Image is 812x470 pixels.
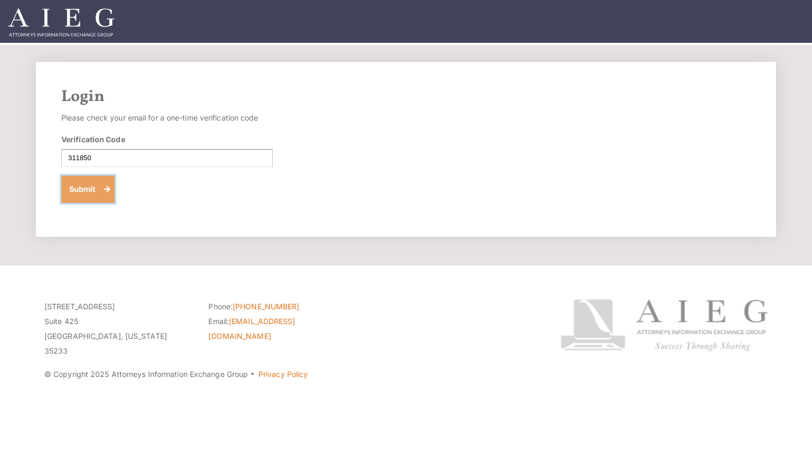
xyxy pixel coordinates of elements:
button: Submit [61,176,115,203]
a: [EMAIL_ADDRESS][DOMAIN_NAME] [208,317,295,340]
a: Privacy Policy [259,370,308,379]
p: Please check your email for a one-time verification code [61,110,273,125]
li: Phone: [208,299,356,314]
p: [STREET_ADDRESS] Suite 425 [GEOGRAPHIC_DATA], [US_STATE] 35233 [44,299,192,358]
h2: Login [61,87,751,106]
span: · [250,374,255,379]
label: Verification Code [61,134,125,145]
img: Attorneys Information Exchange Group logo [560,299,768,352]
a: [PHONE_NUMBER] [233,302,299,311]
img: Attorneys Information Exchange Group [8,8,114,36]
li: Email: [208,314,356,344]
p: © Copyright 2025 Attorneys Information Exchange Group [44,367,521,382]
